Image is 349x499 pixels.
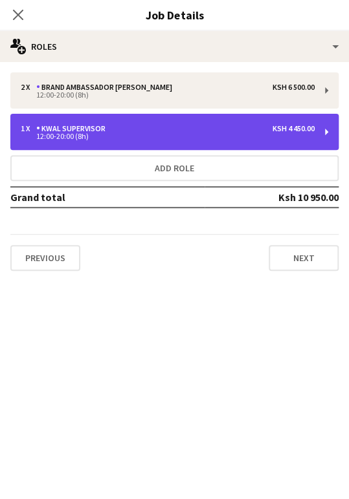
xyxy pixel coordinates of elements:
div: 1 x [21,124,36,133]
div: 2 x [21,83,36,92]
button: Add role [10,155,339,181]
div: 12:00-20:00 (8h) [21,92,315,98]
div: 12:00-20:00 (8h) [21,133,315,140]
button: Previous [10,245,80,271]
div: Ksh 4 450.00 [273,124,315,133]
div: Brand Ambassador [PERSON_NAME] [36,83,177,92]
div: Ksh 6 500.00 [273,83,315,92]
td: Grand total [10,187,205,207]
div: KWAL SUPERVISOR [36,124,111,133]
td: Ksh 10 950.00 [205,187,339,207]
button: Next [269,245,339,271]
